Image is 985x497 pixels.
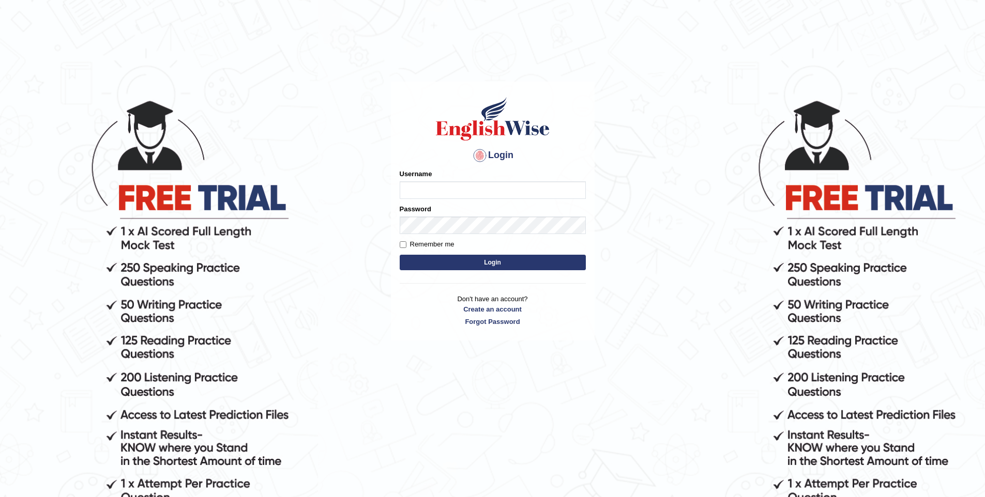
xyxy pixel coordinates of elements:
[400,317,586,327] a: Forgot Password
[400,241,406,248] input: Remember me
[400,239,454,250] label: Remember me
[400,204,431,214] label: Password
[400,294,586,326] p: Don't have an account?
[400,255,586,270] button: Login
[400,304,586,314] a: Create an account
[434,96,552,142] img: Logo of English Wise sign in for intelligent practice with AI
[400,169,432,179] label: Username
[400,147,586,164] h4: Login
